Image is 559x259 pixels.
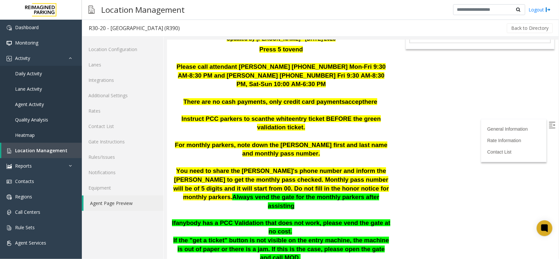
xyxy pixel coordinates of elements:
img: 'icon' [7,25,12,30]
span: Heatmap [15,132,35,138]
img: 'icon' [7,241,12,246]
span: Agent Services [15,240,46,246]
img: 'icon' [7,164,12,169]
span: Location Management [15,147,67,154]
a: Rates [82,103,163,119]
a: Equipment [82,180,163,195]
span: Regions [15,194,32,200]
span: the white [98,75,125,82]
span: Quality Analysis [15,117,48,123]
a: Rate Information [320,98,354,103]
span: You need to share the [PERSON_NAME]'s phone number and inform the [PERSON_NAME] to get the monthl... [6,127,222,160]
a: Notifications [82,165,163,180]
img: 'icon' [7,194,12,200]
h3: Location Management [98,2,188,18]
span: Rule Sets [15,224,35,231]
div: R30-20 - [GEOGRAPHIC_DATA] (R390) [89,24,180,32]
img: logout [546,6,551,13]
a: Logout [529,6,551,13]
a: Contact List [82,119,163,134]
a: Integrations [82,72,163,88]
span: Lane Activity [15,86,42,92]
img: Open/Close Sidebar Menu [382,82,388,88]
span: vend [121,6,136,13]
span: There are no cash payments, only credit card payments [16,58,178,65]
a: Agent Page Preview [84,195,163,211]
span: Dashboard [15,24,39,30]
span: anybody has a PCC Validation that does not work, please vend the gate at no cost. [9,179,223,195]
img: 'icon' [7,225,12,231]
a: Location Configuration [82,42,163,57]
span: For monthly parkers, note down the [PERSON_NAME] first and last name and monthly pass number. [8,102,220,117]
span: Press 5 to [92,6,121,13]
a: Gate Instructions [82,134,163,149]
a: General Information [320,86,361,92]
span: Always vend the gate for the monthly parkers after assisting [65,154,212,169]
img: 'icon' [7,56,12,61]
a: Rules/Issues [82,149,163,165]
span: If [5,179,9,186]
span: Agent Activity [15,101,44,107]
button: Back to Directory [507,23,553,33]
span: Daily Activity [15,70,42,77]
span: entry ticket BEFORE the green validation ticket. [90,75,214,91]
img: 'icon' [7,210,12,215]
img: 'icon' [7,179,12,184]
span: Monitoring [15,40,38,46]
a: Lanes [82,57,163,72]
span: Contacts [15,178,34,184]
img: 'icon' [7,41,12,46]
span: Instruct PCC parkers to scan [14,75,98,82]
img: 'icon' [7,148,12,154]
a: Additional Settings [82,88,163,103]
span: accept [178,58,197,65]
span: Please call attendant [PERSON_NAME] [PHONE_NUMBER] Mon-Fri 9:30 AM-8:30 PM and [PERSON_NAME] [PHO... [9,23,219,47]
span: Activity [15,55,30,61]
a: Contact List [320,109,345,115]
span: Reports [15,163,32,169]
a: Location Management [1,143,82,158]
span: here [197,58,210,65]
img: pageIcon [88,2,95,18]
span: If the "get a ticket" button is not visible on the entry machine, the machine is out of paper or ... [6,197,222,221]
span: Call Centers [15,209,40,215]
